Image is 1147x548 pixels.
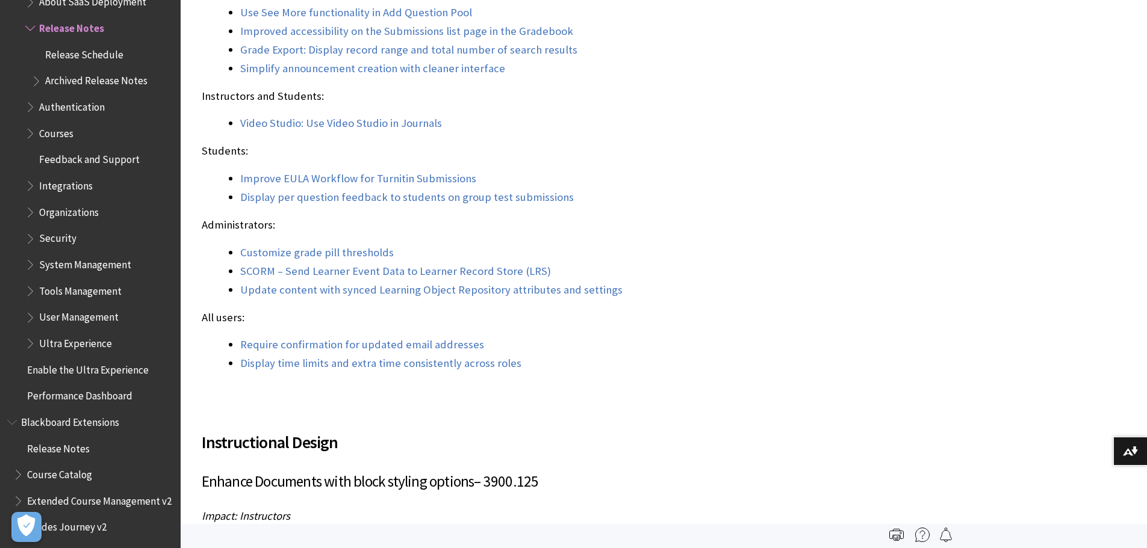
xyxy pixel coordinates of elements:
a: Improve EULA Workflow for Turnitin Submissions [240,171,476,186]
span: System Management [39,254,131,271]
p: All users: [202,310,948,325]
h3: – 3900.125 [202,470,948,493]
a: Display time limits and extra time consistently across roles [240,356,521,371]
span: Impact: Instructors [202,509,290,523]
h2: Instructional Design [202,415,948,455]
span: Course Catalog [27,464,92,481]
a: Update content with synced Learning Object Repository attributes and settings [240,283,623,297]
a: Simplify announcement creation with cleaner interface [240,61,505,76]
span: User Management [39,307,119,324]
img: More help [915,528,930,542]
span: Enhance Documents with block styling options [202,472,474,491]
span: Authentication [39,97,105,113]
span: Performance Dashboard [27,386,132,402]
span: Feedback and Support [39,150,140,166]
img: Print [889,528,904,542]
span: Blackboard Extensions [21,412,119,428]
span: Security [39,229,76,245]
span: Grades Journey v2 [27,517,107,534]
span: Organizations [39,202,99,218]
span: Extended Course Management v2 [27,491,172,507]
span: Archived Release Notes [45,71,148,87]
p: Instructors and Students: [202,88,948,104]
span: Courses [39,123,73,140]
a: Video Studio: Use Video Studio in Journals [240,116,442,131]
p: Administrators: [202,217,948,233]
a: Require confirmation for updated email addresses [240,337,484,352]
span: Release Notes [27,439,90,455]
span: Release Notes [39,18,104,34]
a: Grade Export: Display record range and total number of search results [240,43,577,57]
button: Open Preferences [11,512,42,542]
p: Students: [202,143,948,159]
span: Enable the Ultra Experience [27,360,149,376]
a: Display per question feedback to students on group test submissions [240,190,574,205]
span: Video Studio: Use Video Studio in Journals [240,116,442,130]
span: Ultra Experience [39,333,112,349]
a: SCORM – Send Learner Event Data to Learner Record Store (LRS) [240,264,551,279]
span: Integrations [39,176,93,192]
a: Use See More functionality in Add Question Pool [240,5,472,20]
a: Improved accessibility on the Submissions list page in the Gradebook [240,24,573,38]
img: Follow this page [939,528,953,542]
a: Customize grade pill thresholds [240,245,394,260]
span: Release Schedule [45,45,123,61]
span: Tools Management [39,281,122,297]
